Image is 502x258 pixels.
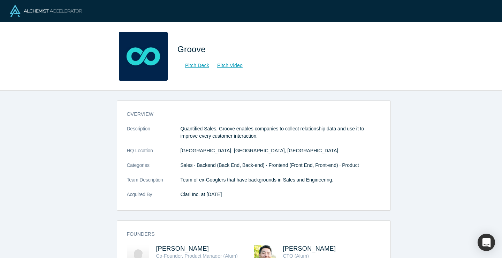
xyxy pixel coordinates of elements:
h3: Founders [127,231,371,238]
a: [PERSON_NAME] [283,245,336,252]
dt: Categories [127,162,181,176]
dt: Description [127,125,181,147]
dt: Team Description [127,176,181,191]
a: Pitch Video [210,62,243,70]
img: Groove's Logo [119,32,168,81]
img: Alchemist Logo [10,5,82,17]
dt: HQ Location [127,147,181,162]
a: Pitch Deck [177,62,210,70]
h3: overview [127,111,371,118]
p: Quantified Sales. Groove enables companies to collect relationship data and use it to improve eve... [181,125,381,140]
p: Team of ex-Googlers that have backgrounds in Sales and Engineering. [181,176,381,184]
dd: Clari Inc. at [DATE] [181,191,381,198]
span: Groove [177,45,208,54]
dt: Acquired By [127,191,181,205]
a: [PERSON_NAME] [156,245,209,252]
span: Sales · Backend (Back End, Back-end) · Frontend (Front End, Front-end) · Product [181,162,359,168]
dd: [GEOGRAPHIC_DATA], [GEOGRAPHIC_DATA], [GEOGRAPHIC_DATA] [181,147,381,154]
